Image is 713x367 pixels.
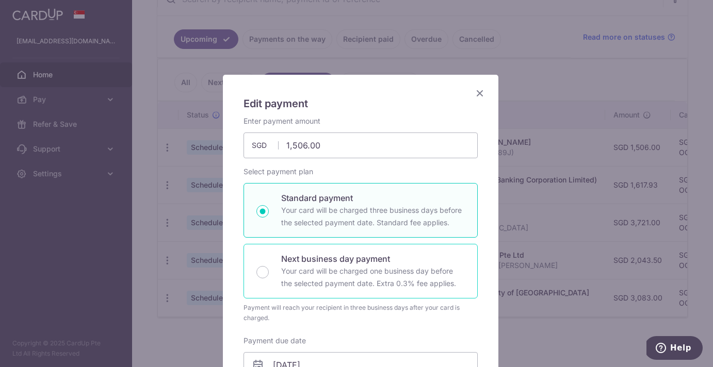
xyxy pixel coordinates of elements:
[244,303,478,323] div: Payment will reach your recipient in three business days after your card is charged.
[244,336,306,346] label: Payment due date
[646,336,703,362] iframe: Opens a widget where you can find more information
[244,132,478,158] input: 0.00
[281,204,465,229] p: Your card will be charged three business days before the selected payment date. Standard fee appl...
[252,140,279,151] span: SGD
[281,192,465,204] p: Standard payment
[474,87,486,99] button: Close
[244,166,313,177] label: Select payment plan
[244,116,320,126] label: Enter payment amount
[281,265,465,290] p: Your card will be charged one business day before the selected payment date. Extra 0.3% fee applies.
[281,253,465,265] p: Next business day payment
[244,95,478,112] h5: Edit payment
